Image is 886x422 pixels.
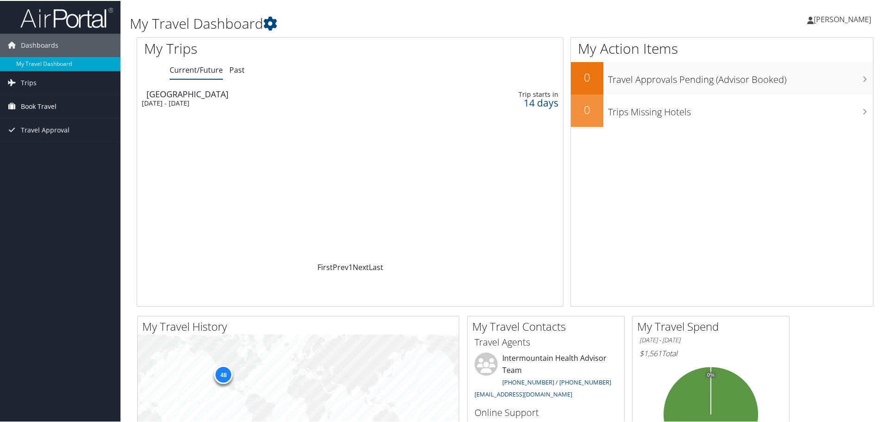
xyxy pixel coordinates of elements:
h1: My Travel Dashboard [130,13,630,32]
h2: 0 [571,69,603,84]
a: Next [353,261,369,271]
span: Travel Approval [21,118,70,141]
a: [PERSON_NAME] [807,5,880,32]
span: [PERSON_NAME] [814,13,871,24]
h1: My Action Items [571,38,873,57]
li: Intermountain Health Advisor Team [470,352,622,401]
h3: Travel Approvals Pending (Advisor Booked) [608,68,873,85]
a: [EMAIL_ADDRESS][DOMAIN_NAME] [475,389,572,397]
img: airportal-logo.png [20,6,113,28]
a: Past [229,64,245,74]
span: Dashboards [21,33,58,56]
h3: Online Support [475,405,617,418]
span: Trips [21,70,37,94]
a: Prev [333,261,348,271]
h2: My Travel History [142,318,459,334]
a: 0Travel Approvals Pending (Advisor Booked) [571,61,873,94]
a: Current/Future [170,64,223,74]
a: 0Trips Missing Hotels [571,94,873,126]
a: Last [369,261,383,271]
a: First [317,261,333,271]
h3: Travel Agents [475,335,617,348]
div: Trip starts in [466,89,558,98]
a: [PHONE_NUMBER] / [PHONE_NUMBER] [502,377,611,385]
div: 48 [214,365,233,383]
tspan: 0% [707,372,715,377]
h2: My Travel Spend [637,318,789,334]
h6: Total [639,347,782,358]
span: Book Travel [21,94,57,117]
div: [GEOGRAPHIC_DATA] [146,89,415,97]
h6: [DATE] - [DATE] [639,335,782,344]
h1: My Trips [144,38,379,57]
h2: 0 [571,101,603,117]
a: 1 [348,261,353,271]
h2: My Travel Contacts [472,318,624,334]
span: $1,561 [639,347,662,358]
div: [DATE] - [DATE] [142,98,410,107]
h3: Trips Missing Hotels [608,100,873,118]
div: 14 days [466,98,558,106]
